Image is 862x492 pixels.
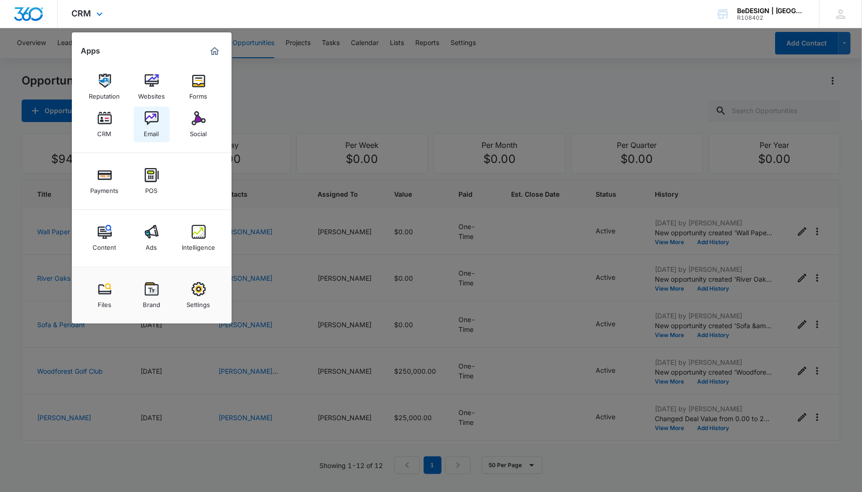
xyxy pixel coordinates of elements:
a: CRM [87,107,123,142]
a: POS [134,163,170,199]
a: Content [87,220,123,256]
a: Brand [134,277,170,313]
a: Reputation [87,69,123,105]
a: Payments [87,163,123,199]
div: Ads [146,239,157,251]
div: Settings [187,296,210,308]
div: Websites [138,88,165,100]
a: Ads [134,220,170,256]
div: account name [737,7,806,15]
div: Forms [190,88,208,100]
div: Files [98,296,111,308]
span: CRM [72,8,92,18]
div: account id [737,15,806,21]
div: Intelligence [182,239,215,251]
div: CRM [98,125,112,138]
div: Social [190,125,207,138]
div: Payments [91,182,119,194]
a: Intelligence [181,220,217,256]
h2: Apps [81,46,101,55]
div: Reputation [89,88,120,100]
a: Forms [181,69,217,105]
a: Email [134,107,170,142]
div: Email [144,125,159,138]
div: POS [146,182,158,194]
a: Websites [134,69,170,105]
div: Content [93,239,116,251]
div: Brand [143,296,160,308]
a: Files [87,277,123,313]
a: Marketing 360® Dashboard [207,44,222,59]
a: Settings [181,277,217,313]
a: Social [181,107,217,142]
